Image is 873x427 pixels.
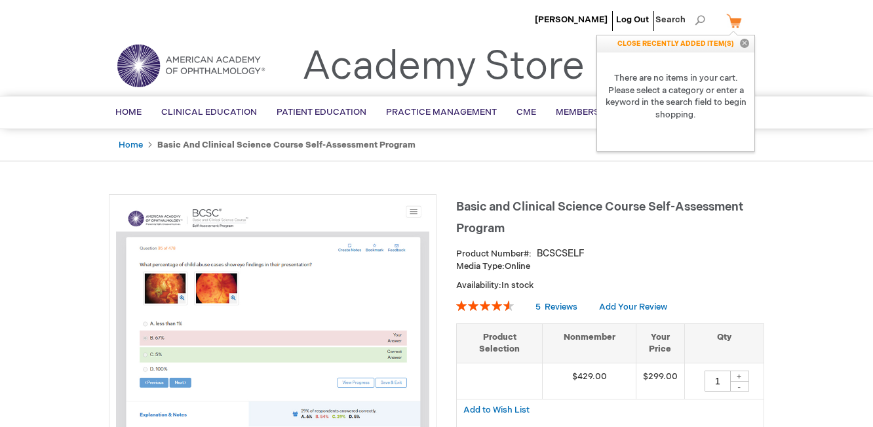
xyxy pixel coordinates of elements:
p: Availability: [456,279,764,292]
span: Basic and Clinical Science Course Self-Assessment Program [456,200,743,235]
span: Clinical Education [161,107,257,117]
strong: Product Number [456,249,532,259]
td: $299.00 [636,363,684,399]
strong: There are no items in your cart. Please select a category or enter a keyword in the search field ... [597,52,754,140]
span: Search [655,7,705,33]
td: $429.00 [543,363,636,399]
th: Your Price [636,323,684,363]
span: Reviews [545,302,577,312]
div: - [729,381,749,392]
span: Practice Management [386,107,497,117]
p: CLOSE RECENTLY ADDED ITEM(S) [597,35,754,52]
div: BCSCSELF [537,247,585,260]
strong: Basic and Clinical Science Course Self-Assessment Program [157,140,416,150]
th: Nonmember [543,323,636,363]
span: CME [516,107,536,117]
input: Qty [705,371,731,392]
p: Online [456,260,764,273]
a: Home [119,140,143,150]
div: + [729,371,749,382]
span: In stock [501,280,533,291]
span: Patient Education [277,107,366,117]
a: Log Out [616,14,649,25]
a: Academy Store [302,43,585,91]
a: Add to Wish List [463,404,530,415]
strong: Media Type: [456,261,505,272]
span: Membership [556,107,615,117]
span: 5 [535,302,541,312]
th: Qty [684,323,764,363]
a: Add Your Review [599,302,667,312]
a: [PERSON_NAME] [535,14,608,25]
span: Home [115,107,142,117]
a: 5 Reviews [535,302,579,312]
div: 92% [456,300,514,311]
th: Product Selection [457,323,543,363]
